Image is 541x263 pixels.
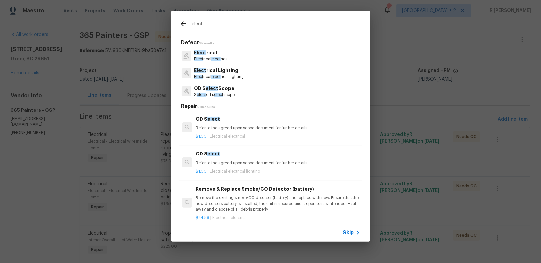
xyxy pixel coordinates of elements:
span: elect [206,86,218,91]
span: $1.00 [196,134,207,138]
p: Refer to the agreed upon scope document for further details. [196,160,360,166]
span: elect [211,57,221,61]
h6: OD S [196,150,360,157]
span: $24.58 [196,216,209,220]
p: | [196,134,360,139]
p: Refer to the agreed upon scope document for further details. [196,125,360,131]
span: 3 Results [199,42,215,45]
p: Remove the existing smoke/CO detector (battery) and replace with new. Ensure that the new detecto... [196,195,360,212]
span: elect [197,93,206,97]
span: 98 Results [198,105,215,109]
p: OD S Scope [194,85,235,92]
h6: Remove & Replace Smoke/CO Detector (battery) [196,185,360,193]
p: | [196,169,360,174]
span: Elect [194,57,203,61]
span: elect [207,117,220,121]
span: elect [211,75,221,79]
span: elect [207,152,220,156]
span: Elect [194,75,203,79]
p: S od s scope [194,92,235,98]
span: $1.00 [196,169,207,173]
span: Electrical electrical [212,216,248,220]
p: rical [194,49,229,56]
p: rical rical lighting [194,74,244,80]
input: Search issues or repairs [192,20,332,30]
span: Electrical electrical lighting [210,169,260,173]
h6: OD S [196,115,360,123]
p: | [196,215,360,221]
h5: Repair [181,103,362,110]
span: Elect [194,68,206,73]
span: Elect [194,50,206,55]
p: rical Lighting [194,67,244,74]
p: rical rical [194,56,229,62]
span: Skip [343,229,354,236]
h5: Defect [181,39,362,46]
span: elect [214,93,223,97]
span: Electrical electrical [210,134,245,138]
